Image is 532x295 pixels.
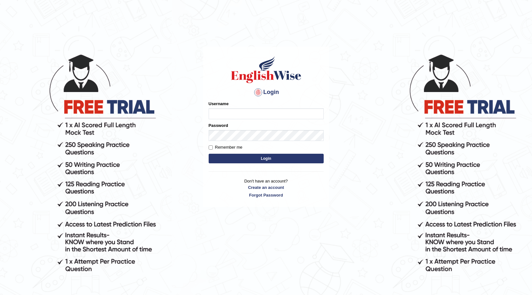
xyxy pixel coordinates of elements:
[209,184,324,190] a: Create an account
[209,122,228,128] label: Password
[209,192,324,198] a: Forgot Password
[209,101,229,107] label: Username
[209,144,243,151] label: Remember me
[209,178,324,198] p: Don't have an account?
[209,154,324,163] button: Login
[230,55,303,84] img: Logo of English Wise sign in for intelligent practice with AI
[209,145,213,150] input: Remember me
[209,87,324,97] h4: Login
